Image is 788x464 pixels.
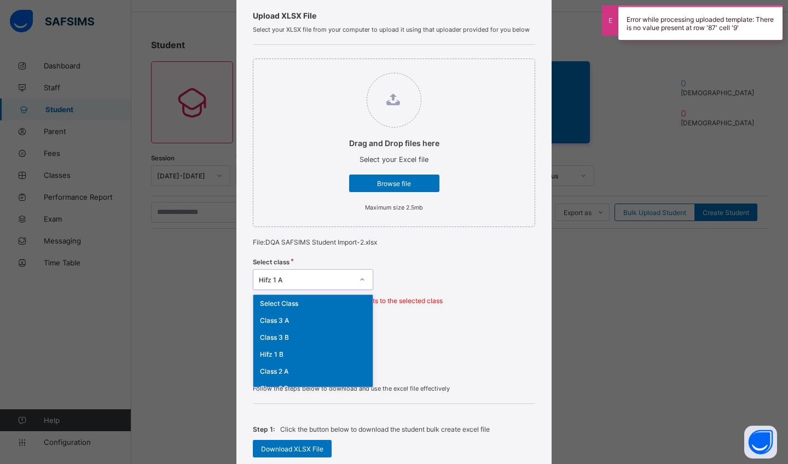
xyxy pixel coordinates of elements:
small: Maximum size 2.5mb [365,204,423,211]
div: Class 3 A [253,312,373,329]
div: Class 3 B [253,329,373,346]
p: Drag and Drop files here [349,138,439,148]
div: Hifz 1 B [253,346,373,363]
span: Download XLSX file [253,370,535,379]
div: Error while processing uploaded template: There is no value present at row '87' cell '9' [618,5,783,40]
span: Upload XLSX File [253,11,535,20]
span: Follow the steps below to download and use the excel file effectively [253,385,535,392]
div: Class 2 A [253,363,373,380]
span: Select your XLSX file from your computer to upload it using that uploader provided for you below [253,26,535,33]
span: Download XLSX File [261,445,323,453]
div: Select Class [253,295,373,312]
span: Select class [253,258,289,266]
span: Step 1: [253,425,275,433]
p: Click the button below to download the student bulk create excel file [280,425,490,433]
p: ⚠ This action adds all uploaded students to the selected class [253,297,535,305]
span: Select your Excel file [360,155,428,164]
span: Browse file [357,179,431,188]
div: Class 2 B [253,380,373,397]
div: Hifz 1 A [259,276,353,284]
p: File: DQA SAFSIMS Student Import-2.xlsx [253,238,535,246]
button: Open asap [744,426,777,459]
